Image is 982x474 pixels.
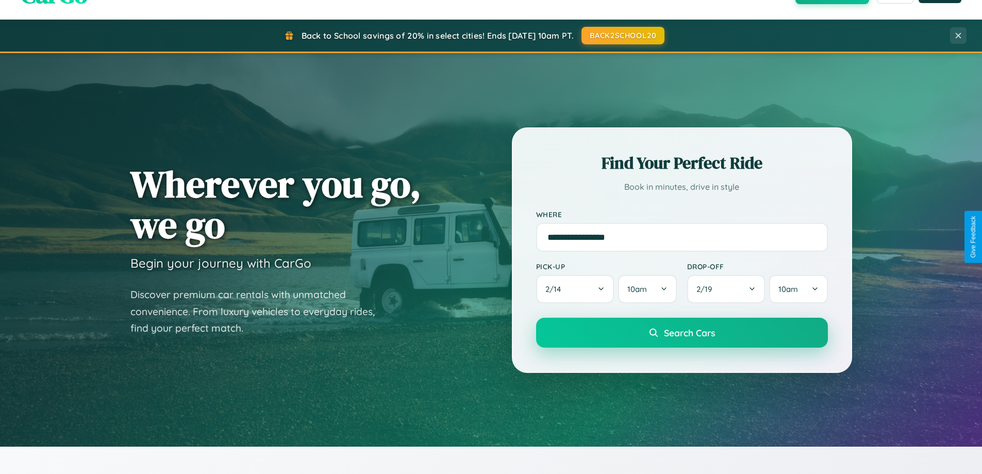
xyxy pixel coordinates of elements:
h1: Wherever you go, we go [130,164,421,245]
button: 10am [618,275,676,303]
span: 2 / 19 [696,284,717,294]
span: 10am [627,284,647,294]
button: 2/14 [536,275,614,303]
h2: Find Your Perfect Ride [536,152,828,174]
button: 2/19 [687,275,765,303]
div: Give Feedback [970,216,977,258]
button: BACK2SCHOOL20 [581,27,664,44]
h3: Begin your journey with CarGo [130,255,311,271]
label: Drop-off [687,262,828,271]
label: Pick-up [536,262,677,271]
span: 2 / 14 [545,284,566,294]
label: Where [536,210,828,219]
p: Discover premium car rentals with unmatched convenience. From luxury vehicles to everyday rides, ... [130,286,388,337]
span: Search Cars [664,327,715,338]
button: 10am [769,275,827,303]
span: Back to School savings of 20% in select cities! Ends [DATE] 10am PT. [302,30,574,41]
span: 10am [778,284,798,294]
button: Search Cars [536,318,828,348]
p: Book in minutes, drive in style [536,179,828,194]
